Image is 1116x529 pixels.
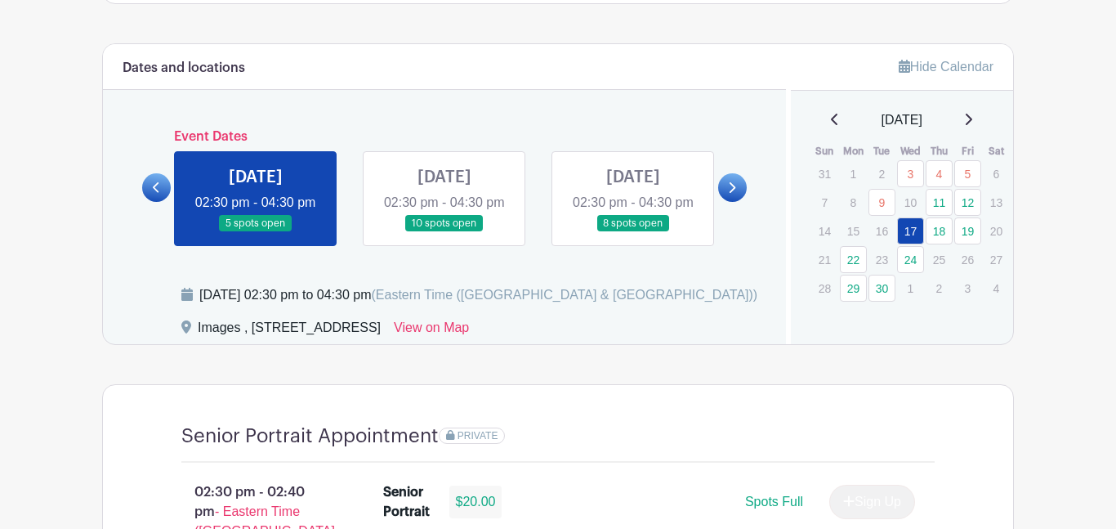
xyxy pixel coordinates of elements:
span: [DATE] [882,110,922,130]
p: 3 [954,276,981,301]
div: [DATE] 02:30 pm to 04:30 pm [199,285,757,305]
th: Sun [810,143,839,159]
th: Mon [839,143,868,159]
div: Senior Portrait [383,482,430,522]
a: View on Map [394,318,469,344]
span: PRIVATE [458,430,498,442]
p: 14 [811,218,838,244]
p: 6 [983,161,1010,186]
a: 11 [926,189,953,216]
h6: Event Dates [171,129,718,145]
p: 31 [811,161,838,186]
p: 2 [868,161,895,186]
a: 9 [868,189,895,216]
th: Thu [925,143,953,159]
th: Sat [982,143,1011,159]
span: Spots Full [745,495,803,509]
p: 27 [983,247,1010,272]
p: 20 [983,218,1010,244]
th: Tue [868,143,896,159]
a: 30 [868,275,895,302]
p: 26 [954,247,981,272]
h4: Senior Portrait Appointment [181,424,439,448]
div: $20.00 [449,486,502,518]
p: 28 [811,276,838,301]
th: Fri [953,143,982,159]
span: (Eastern Time ([GEOGRAPHIC_DATA] & [GEOGRAPHIC_DATA])) [371,288,757,302]
a: 12 [954,189,981,216]
a: 24 [897,246,924,273]
p: 21 [811,247,838,272]
p: 13 [983,190,1010,215]
a: 22 [840,246,867,273]
p: 8 [840,190,867,215]
a: 29 [840,275,867,302]
a: 19 [954,217,981,244]
p: 2 [926,276,953,301]
a: 17 [897,217,924,244]
a: 3 [897,160,924,187]
a: 5 [954,160,981,187]
a: Hide Calendar [899,60,993,74]
p: 16 [868,218,895,244]
p: 15 [840,218,867,244]
p: 10 [897,190,924,215]
p: 7 [811,190,838,215]
a: 4 [926,160,953,187]
a: 18 [926,217,953,244]
p: 4 [983,276,1010,301]
p: 25 [926,247,953,272]
div: Images , [STREET_ADDRESS] [198,318,381,344]
p: 23 [868,247,895,272]
h6: Dates and locations [123,61,245,76]
p: 1 [840,161,867,186]
th: Wed [896,143,925,159]
p: 1 [897,276,924,301]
